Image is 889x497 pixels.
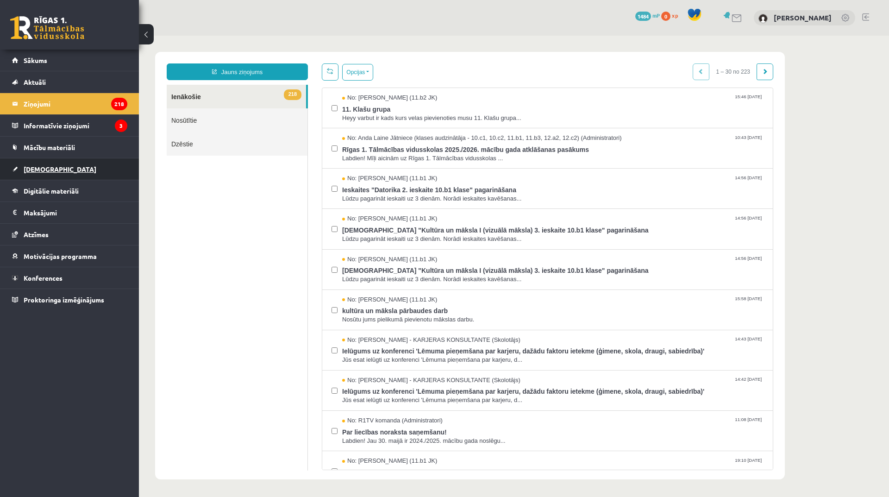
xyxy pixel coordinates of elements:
[203,381,625,409] a: No: R1TV komanda (Administratori) 11:08 [DATE] Par liecības noraksta saņemšanu! Labdien! Jau 30. ...
[758,14,768,23] img: Pēteris Kubiļus
[594,98,625,105] span: 10:43 [DATE]
[12,137,127,158] a: Mācību materiāli
[145,54,163,64] span: 218
[203,421,298,430] span: No: [PERSON_NAME] (11.b1 JK)
[28,28,169,44] a: Jauns ziņojums
[203,228,625,239] span: [DEMOGRAPHIC_DATA] "Kultūra un māksla I (vizuālā māksla) 3. ieskaite 10.b1 klase" pagarināšana
[203,360,625,369] span: Jūs esat ielūgti uz konferenci 'Lēmuma pieņemšana par karjeru, d...
[203,147,625,159] span: Ieskaites "Datorika 2. ieskaite 10.b1 klase" pagarināšana
[203,138,298,147] span: No: [PERSON_NAME] (11.b1 JK)
[203,421,625,450] a: No: [PERSON_NAME] (11.b1 JK) 19:10 [DATE] Vēstures darbs
[661,12,670,21] span: 0
[203,340,625,369] a: No: [PERSON_NAME] - KARJERAS KONSULTANTE (Skolotājs) 14:42 [DATE] Ielūgums uz konferenci 'Lēmuma ...
[203,300,382,309] span: No: [PERSON_NAME] - KARJERAS KONSULTANTE (Skolotājs)
[635,12,660,19] a: 1484 mP
[111,98,127,110] i: 218
[12,158,127,180] a: [DEMOGRAPHIC_DATA]
[203,239,625,248] span: Lūdzu pagarināt ieskaiti uz 3 dienām. Norādi ieskaites kavēšanas...
[774,13,832,22] a: [PERSON_NAME]
[635,12,651,21] span: 1484
[28,96,169,120] a: Dzēstie
[203,119,625,127] span: Labdien! Mīļi aicinām uz Rīgas 1. Tālmācības vidusskolas ...
[24,93,127,114] legend: Ziņojumi
[203,300,625,329] a: No: [PERSON_NAME] - KARJERAS KONSULTANTE (Skolotājs) 14:43 [DATE] Ielūgums uz konferenci 'Lēmuma ...
[203,179,625,208] a: No: [PERSON_NAME] (11.b1 JK) 14:56 [DATE] [DEMOGRAPHIC_DATA] "Kultūra un māksla I (vizuālā māksla...
[203,260,298,269] span: No: [PERSON_NAME] (11.b1 JK)
[594,179,625,186] span: 14:56 [DATE]
[12,50,127,71] a: Sākums
[12,289,127,310] a: Proktoringa izmēģinājums
[203,159,625,168] span: Lūdzu pagarināt ieskaiti uz 3 dienām. Norādi ieskaites kavēšanas...
[203,188,625,199] span: [DEMOGRAPHIC_DATA] "Kultūra un māksla I (vizuālā māksla) 3. ieskaite 10.b1 klase" pagarināšana
[203,179,298,188] span: No: [PERSON_NAME] (11.b1 JK)
[203,67,625,78] span: 11. Klašu grupa
[203,138,625,167] a: No: [PERSON_NAME] (11.b1 JK) 14:56 [DATE] Ieskaites "Datorika 2. ieskaite 10.b1 klase" pagarināša...
[12,224,127,245] a: Atzīmes
[203,220,298,228] span: No: [PERSON_NAME] (11.b1 JK)
[594,220,625,226] span: 14:56 [DATE]
[203,401,625,410] span: Labdien! Jau 30. maijā ir 2024./2025. mācību gada noslēgu...
[24,78,46,86] span: Aktuāli
[24,143,75,151] span: Mācību materiāli
[24,274,63,282] span: Konferences
[24,187,79,195] span: Digitālie materiāli
[24,230,49,239] span: Atzīmes
[24,202,127,223] legend: Maksājumi
[203,98,625,127] a: No: Anda Laine Jātniece (klases audzinātāja - 10.c1, 10.c2, 11.b1, 11.b3, 12.a2, 12.c2) (Administ...
[24,165,96,173] span: [DEMOGRAPHIC_DATA]
[115,120,127,132] i: 3
[594,340,625,347] span: 14:42 [DATE]
[203,28,234,45] button: Opcijas
[203,349,625,360] span: Ielūgums uz konferenci 'Lēmuma pieņemšana par karjeru, dažādu faktoru ietekme (ģimene, skola, dra...
[594,260,625,267] span: 15:58 [DATE]
[203,78,625,87] span: Heyy varbut ir kads kurs velas pievienoties musu 11. Klašu grupa...
[594,421,625,428] span: 19:10 [DATE]
[24,115,127,136] legend: Informatīvie ziņojumi
[10,16,84,39] a: Rīgas 1. Tālmācības vidusskola
[203,260,625,289] a: No: [PERSON_NAME] (11.b1 JK) 15:58 [DATE] kultūra un māksla pārbaudes darb Nosūtu jums pielikumā ...
[24,296,104,304] span: Proktoringa izmēģinājums
[570,28,618,44] span: 1 – 30 no 223
[594,300,625,307] span: 14:43 [DATE]
[12,115,127,136] a: Informatīvie ziņojumi3
[12,71,127,93] a: Aktuāli
[652,12,660,19] span: mP
[203,58,625,87] a: No: [PERSON_NAME] (11.b2 JK) 15:46 [DATE] 11. Klašu grupa Heyy varbut ir kads kurs velas pievieno...
[28,73,169,96] a: Nosūtītie
[203,220,625,248] a: No: [PERSON_NAME] (11.b1 JK) 14:56 [DATE] [DEMOGRAPHIC_DATA] "Kultūra un māksla I (vizuālā māksla...
[24,252,97,260] span: Motivācijas programma
[203,320,625,329] span: Jūs esat ielūgti uz konferenci 'Lēmuma pieņemšana par karjeru, d...
[203,58,298,67] span: No: [PERSON_NAME] (11.b2 JK)
[661,12,682,19] a: 0 xp
[24,56,47,64] span: Sākums
[203,107,625,119] span: Rīgas 1. Tālmācības vidusskolas 2025./2026. mācību gada atklāšanas pasākums
[203,340,382,349] span: No: [PERSON_NAME] - KARJERAS KONSULTANTE (Skolotājs)
[12,245,127,267] a: Motivācijas programma
[672,12,678,19] span: xp
[203,430,625,441] span: Vēstures darbs
[203,308,625,320] span: Ielūgums uz konferenci 'Lēmuma pieņemšana par karjeru, dažādu faktoru ietekme (ģimene, skola, dra...
[594,138,625,145] span: 14:56 [DATE]
[594,381,625,388] span: 11:08 [DATE]
[203,390,625,401] span: Par liecības noraksta saņemšanu!
[12,267,127,289] a: Konferences
[12,202,127,223] a: Maksājumi
[203,381,304,390] span: No: R1TV komanda (Administratori)
[203,199,625,208] span: Lūdzu pagarināt ieskaiti uz 3 dienām. Norādi ieskaites kavēšanas...
[12,180,127,201] a: Digitālie materiāli
[594,58,625,65] span: 15:46 [DATE]
[28,49,167,73] a: 218Ienākošie
[203,98,483,107] span: No: Anda Laine Jātniece (klases audzinātāja - 10.c1, 10.c2, 11.b1, 11.b3, 12.a2, 12.c2) (Administ...
[203,268,625,280] span: kultūra un māksla pārbaudes darb
[203,280,625,289] span: Nosūtu jums pielikumā pievienotu mākslas darbu.
[12,93,127,114] a: Ziņojumi218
